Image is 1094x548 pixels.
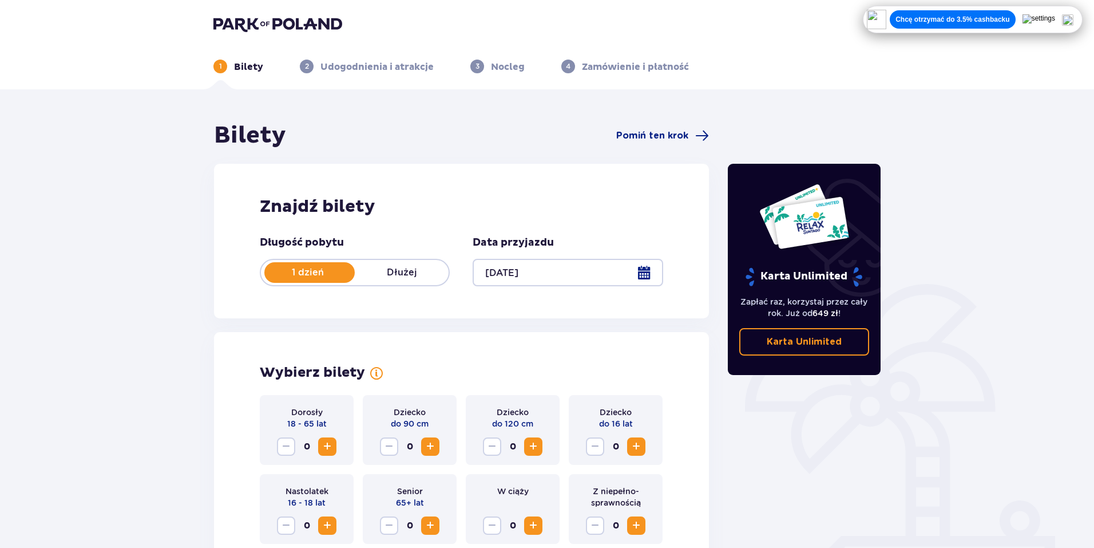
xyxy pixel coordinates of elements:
[261,266,355,279] p: 1 dzień
[561,60,689,73] div: 4Zamówienie i płatność
[497,486,529,497] p: W ciąży
[397,486,423,497] p: Senior
[277,517,295,535] button: Zmniejsz
[504,517,522,535] span: 0
[739,296,870,319] p: Zapłać raz, korzystaj przez cały rok. Już od !
[599,418,633,429] p: do 16 lat
[298,437,316,456] span: 0
[318,437,336,456] button: Zwiększ
[470,60,525,73] div: 3Nocleg
[401,517,419,535] span: 0
[288,497,326,508] p: 16 - 18 lat
[214,121,286,150] h1: Bilety
[401,437,419,456] span: 0
[291,407,323,418] p: Dorosły
[287,418,327,429] p: 18 - 65 lat
[391,418,429,429] p: do 90 cm
[260,236,344,250] p: Długość pobytu
[394,407,426,418] p: Dziecko
[318,517,336,535] button: Zwiększ
[759,183,850,250] img: Dwie karty całoroczne do Suntago z napisem 'UNLIMITED RELAX', na białym tle z tropikalnymi liśćmi...
[744,267,863,287] p: Karta Unlimited
[483,437,501,456] button: Zmniejsz
[380,517,398,535] button: Zmniejsz
[767,336,842,348] p: Karta Unlimited
[524,517,542,535] button: Zwiększ
[355,266,449,279] p: Dłużej
[607,437,625,456] span: 0
[566,61,570,72] p: 4
[586,437,604,456] button: Zmniejsz
[607,517,625,535] span: 0
[586,517,604,535] button: Zmniejsz
[504,437,522,456] span: 0
[380,437,398,456] button: Zmniejsz
[213,16,342,32] img: Park of Poland logo
[491,61,525,73] p: Nocleg
[396,497,424,508] p: 65+ lat
[421,437,439,456] button: Zwiększ
[219,61,222,72] p: 1
[497,407,529,418] p: Dziecko
[492,418,533,429] p: do 120 cm
[300,60,434,73] div: 2Udogodnienia i atrakcje
[305,61,309,72] p: 2
[483,517,501,535] button: Zmniejsz
[421,517,439,535] button: Zwiększ
[600,407,632,418] p: Dziecko
[616,129,688,142] span: Pomiń ten krok
[473,236,554,250] p: Data przyjazdu
[234,61,263,73] p: Bilety
[524,437,542,456] button: Zwiększ
[320,61,434,73] p: Udogodnienia i atrakcje
[627,437,645,456] button: Zwiększ
[260,196,663,218] h2: Znajdź bilety
[277,437,295,456] button: Zmniejsz
[475,61,479,72] p: 3
[578,486,653,508] p: Z niepełno­sprawnością
[739,328,870,356] a: Karta Unlimited
[286,486,328,497] p: Nastolatek
[616,129,709,143] a: Pomiń ten krok
[260,364,365,381] h2: Wybierz bilety
[582,61,689,73] p: Zamówienie i płatność
[298,517,316,535] span: 0
[812,309,838,318] span: 649 zł
[213,60,263,73] div: 1Bilety
[627,517,645,535] button: Zwiększ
